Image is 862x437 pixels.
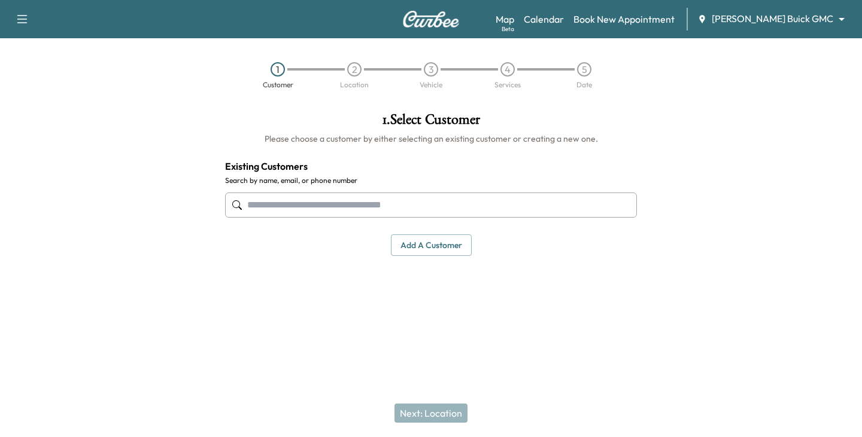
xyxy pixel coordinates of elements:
div: Vehicle [420,81,442,88]
div: Beta [502,25,514,33]
div: 4 [500,62,515,77]
div: 5 [577,62,591,77]
div: Customer [263,81,293,88]
label: Search by name, email, or phone number [225,176,637,185]
div: Services [494,81,521,88]
div: Location [340,81,369,88]
button: Add a customer [391,234,472,256]
div: 1 [271,62,285,77]
span: [PERSON_NAME] Buick GMC [712,12,833,26]
a: Calendar [524,12,564,26]
div: Date [576,81,592,88]
h6: Please choose a customer by either selecting an existing customer or creating a new one. [225,133,637,145]
div: 3 [424,62,438,77]
img: Curbee Logo [402,11,460,27]
a: MapBeta [496,12,514,26]
div: 2 [347,62,362,77]
h4: Existing Customers [225,159,637,173]
a: Book New Appointment [573,12,675,26]
h1: 1 . Select Customer [225,112,637,133]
